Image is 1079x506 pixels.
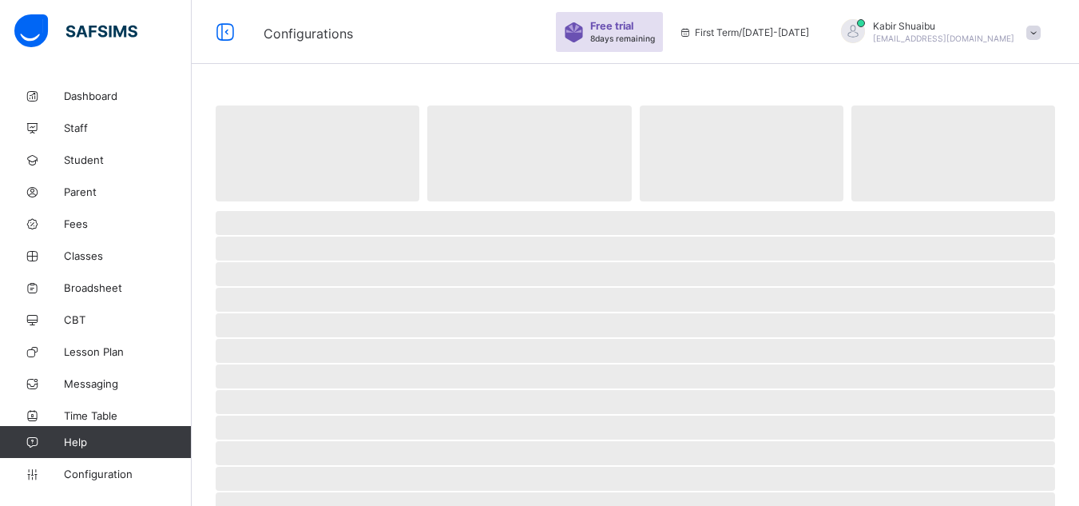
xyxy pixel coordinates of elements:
span: Lesson Plan [64,345,192,358]
span: 8 days remaining [590,34,655,43]
span: [EMAIL_ADDRESS][DOMAIN_NAME] [873,34,1014,43]
span: ‌ [216,365,1055,388]
span: CBT [64,313,192,326]
span: ‌ [216,288,1055,312]
span: session/term information [679,26,809,38]
span: Staff [64,122,192,134]
span: Student [64,153,192,166]
span: ‌ [216,416,1055,440]
span: ‌ [640,106,843,201]
span: Broadsheet [64,281,192,294]
span: ‌ [216,211,1055,235]
div: KabirShuaibu [825,19,1049,46]
span: Kabir Shuaibu [873,20,1014,32]
span: ‌ [427,106,631,201]
span: Help [64,436,191,448]
span: ‌ [216,339,1055,363]
span: Classes [64,249,192,262]
img: safsims [14,14,137,48]
span: ‌ [216,390,1055,414]
span: Fees [64,217,192,230]
span: Configuration [64,468,191,480]
span: Dashboard [64,90,192,102]
span: ‌ [851,106,1055,201]
span: ‌ [216,467,1055,491]
span: ‌ [216,313,1055,337]
span: Parent [64,185,192,198]
span: Configurations [264,26,353,42]
span: Messaging [64,377,192,390]
span: ‌ [216,237,1055,261]
span: Time Table [64,409,192,422]
span: ‌ [216,262,1055,286]
img: sticker-purple.71386a28dfed39d6af7621340158ba97.svg [564,22,584,42]
span: Free trial [590,20,647,32]
span: ‌ [216,441,1055,465]
span: ‌ [216,106,419,201]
